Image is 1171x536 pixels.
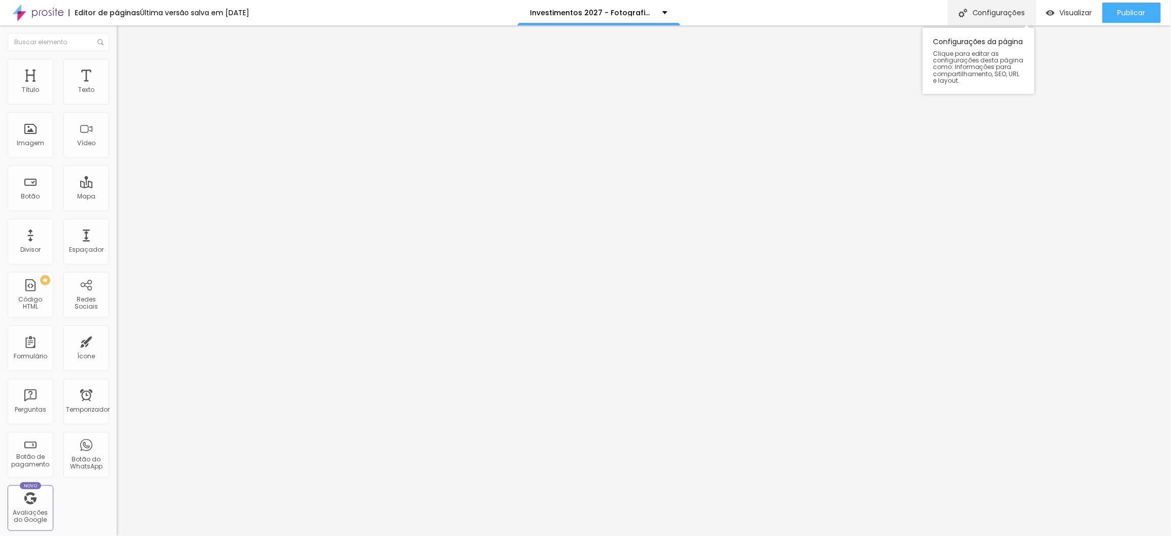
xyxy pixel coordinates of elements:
[78,85,94,94] font: Texto
[66,405,110,414] font: Temporizador
[77,139,95,147] font: Vídeo
[117,25,1171,536] iframe: Editor
[15,405,46,414] font: Perguntas
[14,352,47,360] font: Formulário
[8,33,109,51] input: Buscar elemento
[97,39,104,45] img: Ícone
[1102,3,1161,23] button: Publicar
[140,8,249,18] font: Última versão salva em [DATE]
[933,37,1023,47] font: Configurações da página
[21,192,40,200] font: Botão
[17,139,44,147] font: Imagem
[19,295,43,311] font: Código HTML
[1060,8,1092,18] font: Visualizar
[1046,9,1055,17] img: view-1.svg
[12,452,50,468] font: Botão de pagamento
[530,8,764,18] font: Investimentos 2027 - Fotografia de Casamento - Darin Photos
[70,455,103,471] font: Botão do WhatsApp
[77,192,95,200] font: Mapa
[22,85,39,94] font: Título
[1118,8,1146,18] font: Publicar
[959,9,967,17] img: Ícone
[1036,3,1102,23] button: Visualizar
[24,483,38,489] font: Novo
[20,245,41,254] font: Divisor
[69,245,104,254] font: Espaçador
[75,8,140,18] font: Editor de páginas
[973,8,1025,18] font: Configurações
[933,49,1024,85] font: Clique para editar as configurações desta página como: Informações para compartilhamento, SEO, UR...
[78,352,95,360] font: Ícone
[75,295,98,311] font: Redes Sociais
[13,508,48,524] font: Avaliações do Google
